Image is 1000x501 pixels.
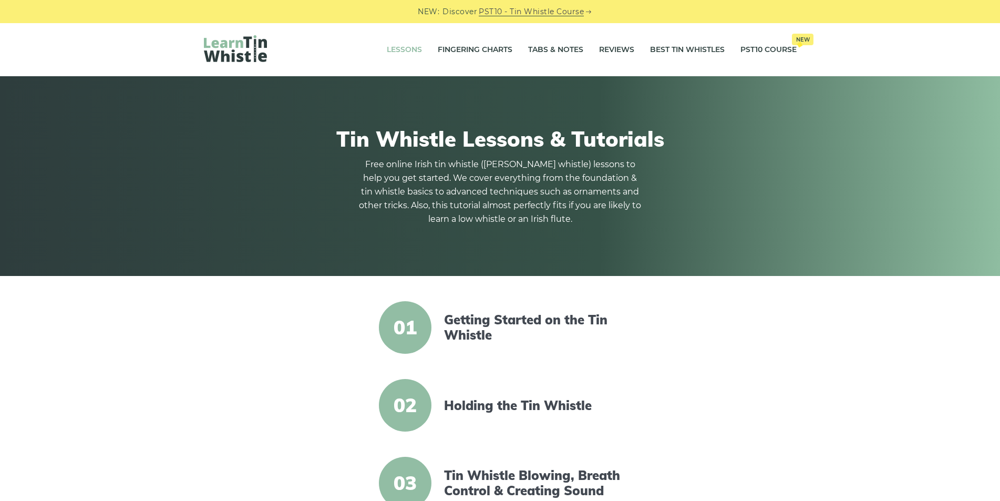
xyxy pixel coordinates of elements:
a: Lessons [387,37,422,63]
a: Tin Whistle Blowing, Breath Control & Creating Sound [444,468,625,498]
img: LearnTinWhistle.com [204,35,267,62]
span: New [792,34,813,45]
a: Holding the Tin Whistle [444,398,625,413]
a: Fingering Charts [438,37,512,63]
span: 01 [379,301,431,354]
p: Free online Irish tin whistle ([PERSON_NAME] whistle) lessons to help you get started. We cover e... [358,158,642,226]
a: Getting Started on the Tin Whistle [444,312,625,343]
a: Reviews [599,37,634,63]
a: PST10 CourseNew [740,37,797,63]
a: Tabs & Notes [528,37,583,63]
a: Best Tin Whistles [650,37,725,63]
span: 02 [379,379,431,432]
h1: Tin Whistle Lessons & Tutorials [204,126,797,151]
